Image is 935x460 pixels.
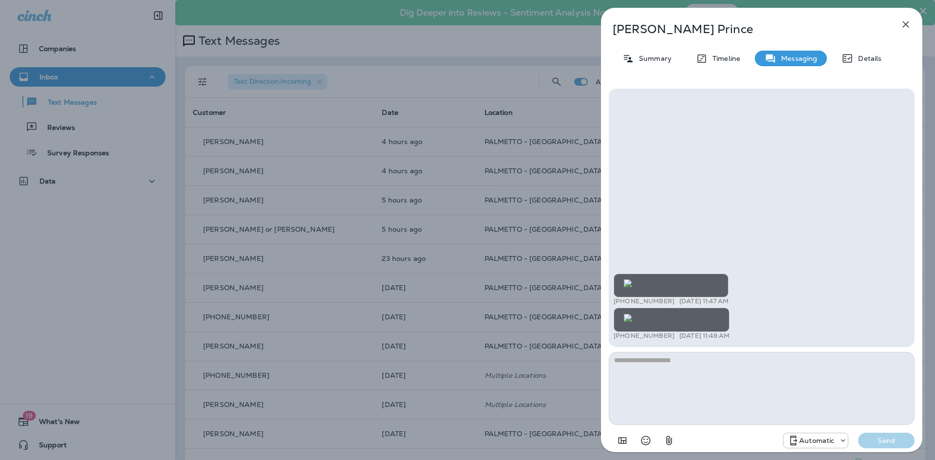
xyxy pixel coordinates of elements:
[636,431,655,450] button: Select an emoji
[624,314,632,322] img: twilio-download
[614,297,674,305] p: [PHONE_NUMBER]
[634,55,672,62] p: Summary
[679,332,729,340] p: [DATE] 11:48 AM
[614,332,674,340] p: [PHONE_NUMBER]
[613,22,879,36] p: [PERSON_NAME] Prince
[624,279,632,287] img: twilio-download
[853,55,881,62] p: Details
[799,437,834,444] p: Automatic
[776,55,817,62] p: Messaging
[613,431,632,450] button: Add in a premade template
[708,55,740,62] p: Timeline
[679,297,729,305] p: [DATE] 11:47 AM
